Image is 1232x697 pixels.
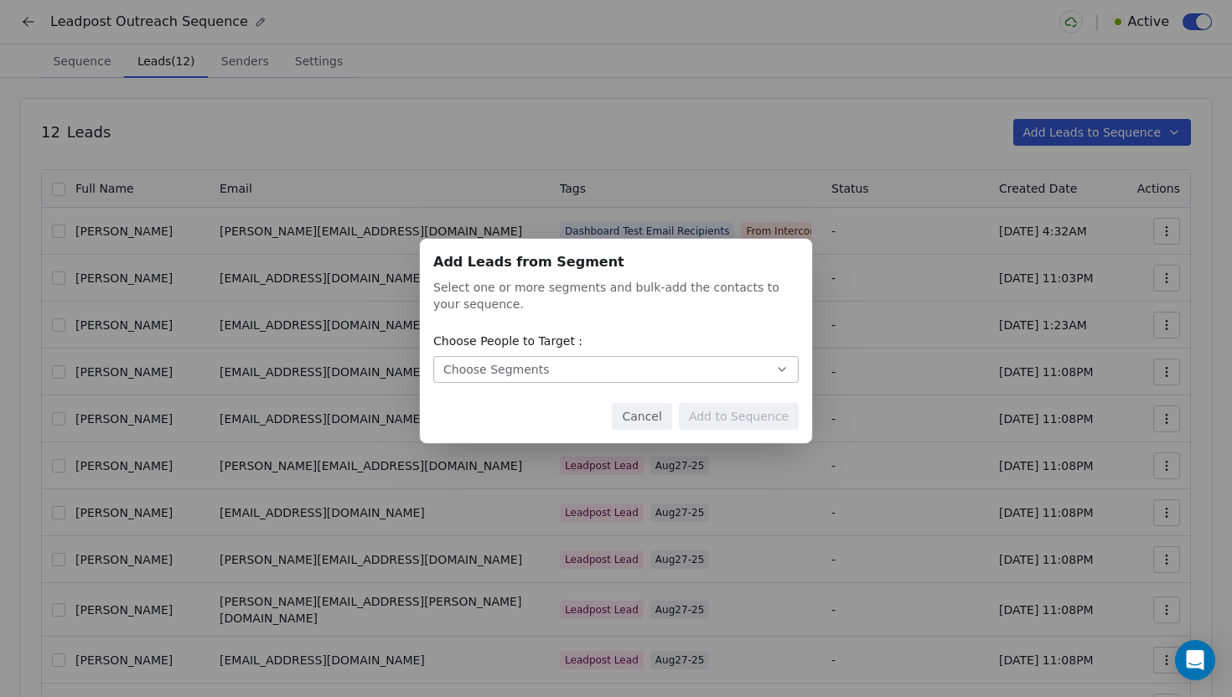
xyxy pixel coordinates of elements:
[612,403,671,430] button: Cancel
[433,279,799,312] div: Select one or more segments and bulk-add the contacts to your sequence.
[433,252,799,272] div: Add Leads from Segment
[443,361,549,378] div: Choose Segments
[679,403,799,430] button: Add to Sequence
[433,333,799,349] div: Choose People to Target :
